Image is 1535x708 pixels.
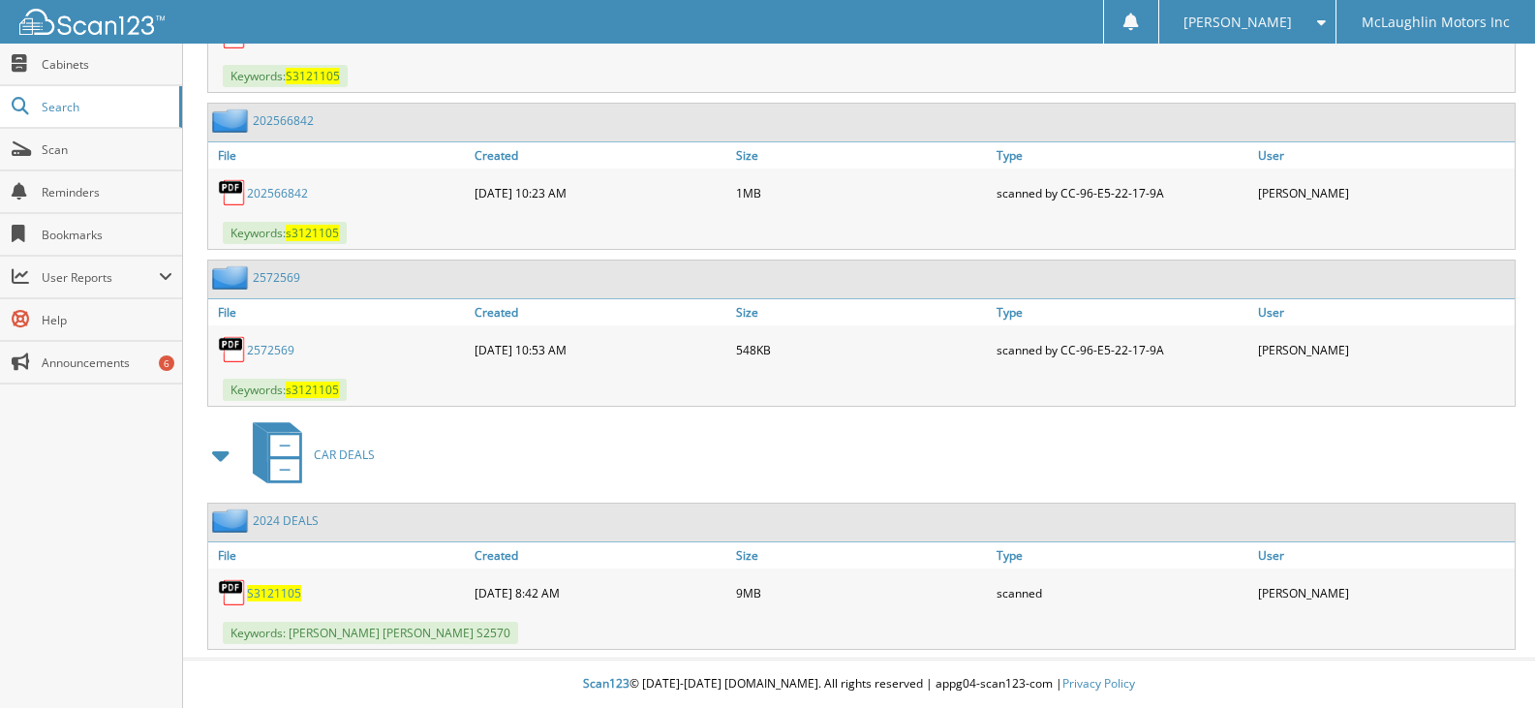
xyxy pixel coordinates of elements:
span: Keywords: [PERSON_NAME] [PERSON_NAME] S2570 [223,622,518,644]
span: s3121105 [286,382,339,398]
a: User [1253,542,1515,569]
div: [DATE] 10:23 AM [470,173,731,212]
span: S3121105 [286,68,340,84]
span: Scan123 [583,675,629,692]
a: Type [992,142,1253,169]
span: Help [42,312,172,328]
div: scanned [992,573,1253,612]
div: 1MB [731,173,993,212]
a: Privacy Policy [1062,675,1135,692]
div: [PERSON_NAME] [1253,573,1515,612]
a: S3121105 [247,585,301,601]
a: Size [731,142,993,169]
span: Keywords: [223,65,348,87]
div: 6 [159,355,174,371]
span: Search [42,99,169,115]
img: PDF.png [218,335,247,364]
a: 202566842 [253,112,314,129]
img: folder2.png [212,108,253,133]
span: Announcements [42,354,172,371]
div: scanned by CC-96-E5-22-17-9A [992,330,1253,369]
img: folder2.png [212,265,253,290]
a: 2572569 [253,269,300,286]
a: Size [731,299,993,325]
div: © [DATE]-[DATE] [DOMAIN_NAME]. All rights reserved | appg04-scan123-com | [183,661,1535,708]
div: [PERSON_NAME] [1253,173,1515,212]
span: Bookmarks [42,227,172,243]
img: PDF.png [218,578,247,607]
span: User Reports [42,269,159,286]
div: 548KB [731,330,993,369]
a: Created [470,542,731,569]
a: 2572569 [247,342,294,358]
div: scanned by CC-96-E5-22-17-9A [992,173,1253,212]
span: Reminders [42,184,172,200]
img: PDF.png [218,178,247,207]
a: Created [470,299,731,325]
a: Size [731,542,993,569]
span: [PERSON_NAME] [1183,16,1292,28]
a: Created [470,142,731,169]
a: CAR DEALS [241,416,375,493]
span: Scan [42,141,172,158]
img: scan123-logo-white.svg [19,9,165,35]
div: [DATE] 8:42 AM [470,573,731,612]
span: McLaughlin Motors Inc [1362,16,1510,28]
a: File [208,299,470,325]
a: File [208,142,470,169]
a: 202566842 [247,185,308,201]
span: CAR DEALS [314,446,375,463]
a: User [1253,299,1515,325]
a: File [208,542,470,569]
span: Keywords: [223,222,347,244]
a: Type [992,299,1253,325]
img: folder2.png [212,508,253,533]
div: [PERSON_NAME] [1253,330,1515,369]
iframe: Chat Widget [1438,615,1535,708]
span: s3121105 [286,225,339,241]
div: [DATE] 10:53 AM [470,330,731,369]
a: Type [992,542,1253,569]
a: User [1253,142,1515,169]
a: 2024 DEALS [253,512,319,529]
span: Keywords: [223,379,347,401]
span: Cabinets [42,56,172,73]
div: 9MB [731,573,993,612]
